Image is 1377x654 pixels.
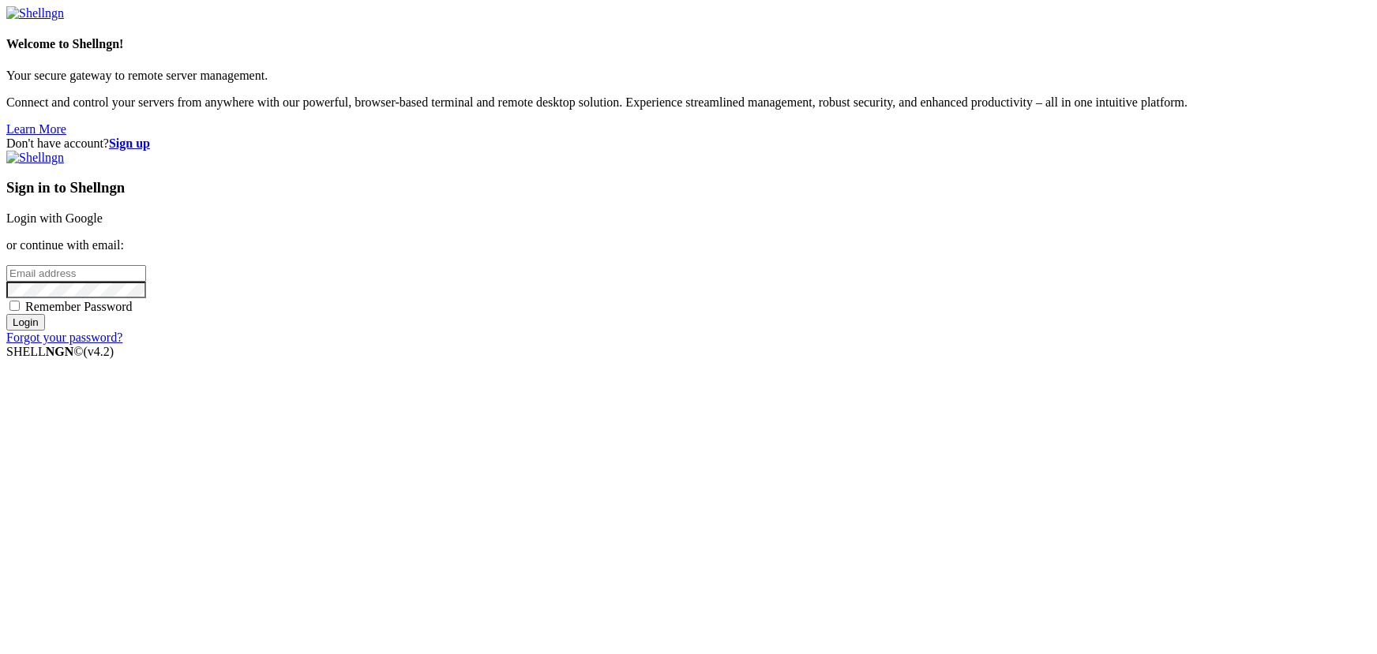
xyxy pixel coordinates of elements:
img: Shellngn [6,6,64,21]
h3: Sign in to Shellngn [6,179,1371,196]
a: Forgot your password? [6,331,122,344]
input: Email address [6,265,146,282]
p: Connect and control your servers from anywhere with our powerful, browser-based terminal and remo... [6,95,1371,110]
b: NGN [46,345,74,358]
a: Login with Google [6,211,103,225]
span: Remember Password [25,300,133,313]
input: Login [6,314,45,331]
img: Shellngn [6,151,64,165]
span: SHELL © [6,345,114,358]
input: Remember Password [9,301,20,311]
span: 4.2.0 [84,345,114,358]
p: or continue with email: [6,238,1371,252]
a: Learn More [6,122,66,136]
a: Sign up [109,136,150,150]
p: Your secure gateway to remote server management. [6,69,1371,83]
h4: Welcome to Shellngn! [6,37,1371,51]
div: Don't have account? [6,136,1371,151]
